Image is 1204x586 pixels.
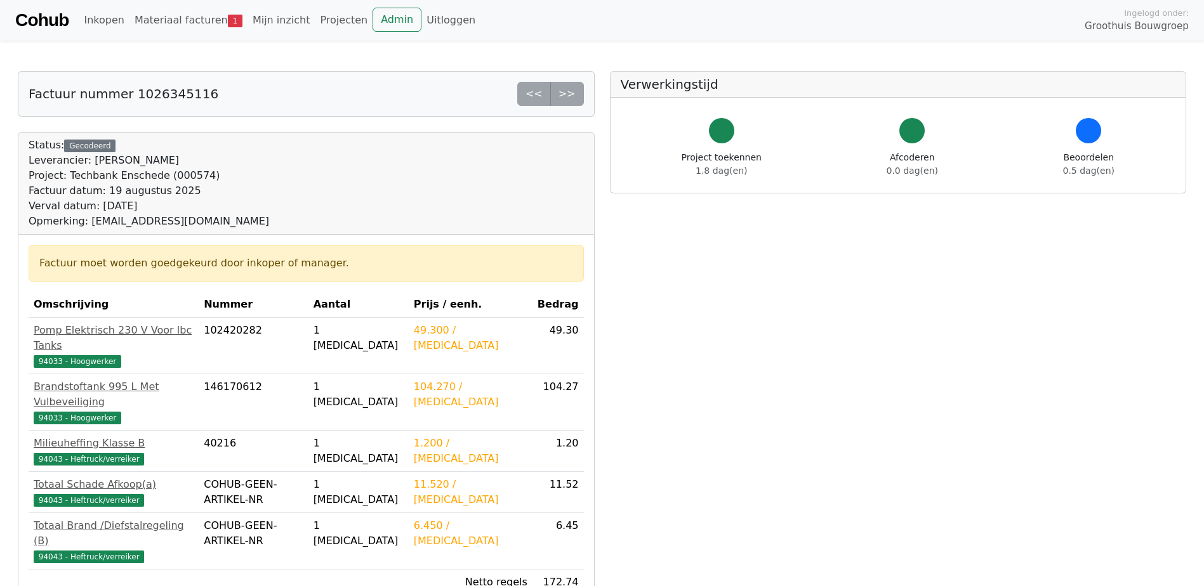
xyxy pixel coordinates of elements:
[414,477,527,507] div: 11.520 / [MEDICAL_DATA]
[533,472,584,513] td: 11.52
[199,292,308,318] th: Nummer
[34,477,194,492] div: Totaal Schade Afkoop(a)
[533,374,584,431] td: 104.27
[199,431,308,472] td: 40216
[314,436,404,466] div: 1 [MEDICAL_DATA]
[414,323,527,353] div: 49.300 / [MEDICAL_DATA]
[29,138,269,229] div: Status:
[29,214,269,229] div: Opmerking: [EMAIL_ADDRESS][DOMAIN_NAME]
[409,292,533,318] th: Prijs / eenh.
[199,513,308,570] td: COHUB-GEEN-ARTIKEL-NR
[29,183,269,199] div: Factuur datum: 19 augustus 2025
[29,168,269,183] div: Project: Techbank Enschede (000574)
[533,292,584,318] th: Bedrag
[34,323,194,353] div: Pomp Elektrisch 230 V Voor Ibc Tanks
[414,436,527,466] div: 1.200 / [MEDICAL_DATA]
[34,550,144,563] span: 94043 - Heftruck/verreiker
[34,379,194,425] a: Brandstoftank 995 L Met Vulbeveiliging94033 - Hoogwerker
[414,518,527,549] div: 6.450 / [MEDICAL_DATA]
[887,151,938,178] div: Afcoderen
[34,412,121,424] span: 94033 - Hoogwerker
[621,77,1176,92] h5: Verwerkingstijd
[421,8,480,33] a: Uitloggen
[39,256,573,271] div: Factuur moet worden goedgekeurd door inkoper of manager.
[533,318,584,374] td: 49.30
[34,453,144,466] span: 94043 - Heftruck/verreiker
[29,199,269,214] div: Verval datum: [DATE]
[29,153,269,168] div: Leverancier: [PERSON_NAME]
[15,5,69,36] a: Cohub
[199,374,308,431] td: 146170612
[228,15,242,27] span: 1
[1063,151,1115,178] div: Beoordelen
[682,151,762,178] div: Project toekennen
[314,323,404,353] div: 1 [MEDICAL_DATA]
[414,379,527,410] div: 104.270 / [MEDICAL_DATA]
[34,379,194,410] div: Brandstoftank 995 L Met Vulbeveiliging
[315,8,373,33] a: Projecten
[34,436,194,451] div: Milieuheffing Klasse B
[199,318,308,374] td: 102420282
[533,513,584,570] td: 6.45
[1124,7,1189,19] span: Ingelogd onder:
[533,431,584,472] td: 1.20
[1085,19,1189,34] span: Groothuis Bouwgroep
[64,140,116,152] div: Gecodeerd
[373,8,421,32] a: Admin
[79,8,129,33] a: Inkopen
[34,494,144,507] span: 94043 - Heftruck/verreiker
[1063,166,1115,176] span: 0.5 dag(en)
[34,436,194,466] a: Milieuheffing Klasse B94043 - Heftruck/verreiker
[314,379,404,410] div: 1 [MEDICAL_DATA]
[887,166,938,176] span: 0.0 dag(en)
[314,477,404,507] div: 1 [MEDICAL_DATA]
[199,472,308,513] td: COHUB-GEEN-ARTIKEL-NR
[129,8,248,33] a: Materiaal facturen1
[29,86,218,101] h5: Factuur nummer 1026345116
[34,355,121,368] span: 94033 - Hoogwerker
[34,518,194,564] a: Totaal Brand /Diefstalregeling (B)94043 - Heftruck/verreiker
[308,292,409,318] th: Aantal
[696,166,747,176] span: 1.8 dag(en)
[34,477,194,507] a: Totaal Schade Afkoop(a)94043 - Heftruck/verreiker
[29,292,199,318] th: Omschrijving
[34,518,194,549] div: Totaal Brand /Diefstalregeling (B)
[248,8,315,33] a: Mijn inzicht
[314,518,404,549] div: 1 [MEDICAL_DATA]
[34,323,194,368] a: Pomp Elektrisch 230 V Voor Ibc Tanks94033 - Hoogwerker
